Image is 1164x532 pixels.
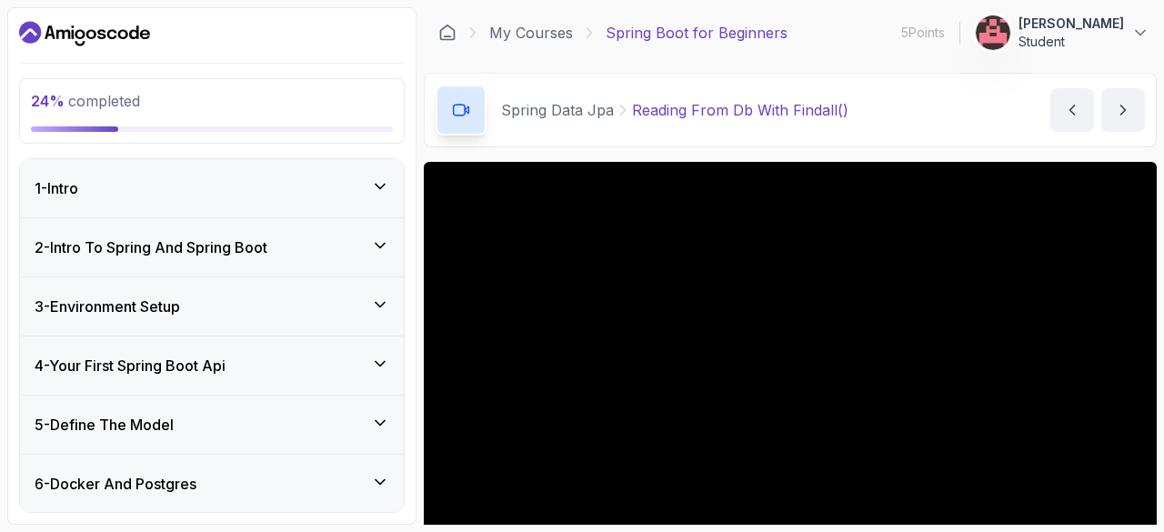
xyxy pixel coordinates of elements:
[1018,15,1124,33] p: [PERSON_NAME]
[31,92,140,110] span: completed
[1101,88,1145,132] button: next content
[20,159,404,217] button: 1-Intro
[1051,418,1164,505] iframe: chat widget
[35,177,78,199] h3: 1 - Intro
[632,99,848,121] p: Reading From Db With Findall()
[35,296,180,317] h3: 3 - Environment Setup
[20,277,404,336] button: 3-Environment Setup
[489,22,573,44] a: My Courses
[901,24,945,42] p: 5 Points
[35,473,196,495] h3: 6 - Docker And Postgres
[501,99,614,121] p: Spring Data Jpa
[35,355,226,376] h3: 4 - Your First Spring Boot Api
[606,22,788,44] p: Spring Boot for Beginners
[976,15,1010,50] img: user profile image
[20,218,404,276] button: 2-Intro To Spring And Spring Boot
[35,414,174,436] h3: 5 - Define The Model
[20,455,404,513] button: 6-Docker And Postgres
[1050,88,1094,132] button: previous content
[438,24,457,42] a: Dashboard
[35,236,267,258] h3: 2 - Intro To Spring And Spring Boot
[31,92,65,110] span: 24 %
[20,336,404,395] button: 4-Your First Spring Boot Api
[19,19,150,48] a: Dashboard
[975,15,1149,51] button: user profile image[PERSON_NAME]Student
[20,396,404,454] button: 5-Define The Model
[1018,33,1124,51] p: Student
